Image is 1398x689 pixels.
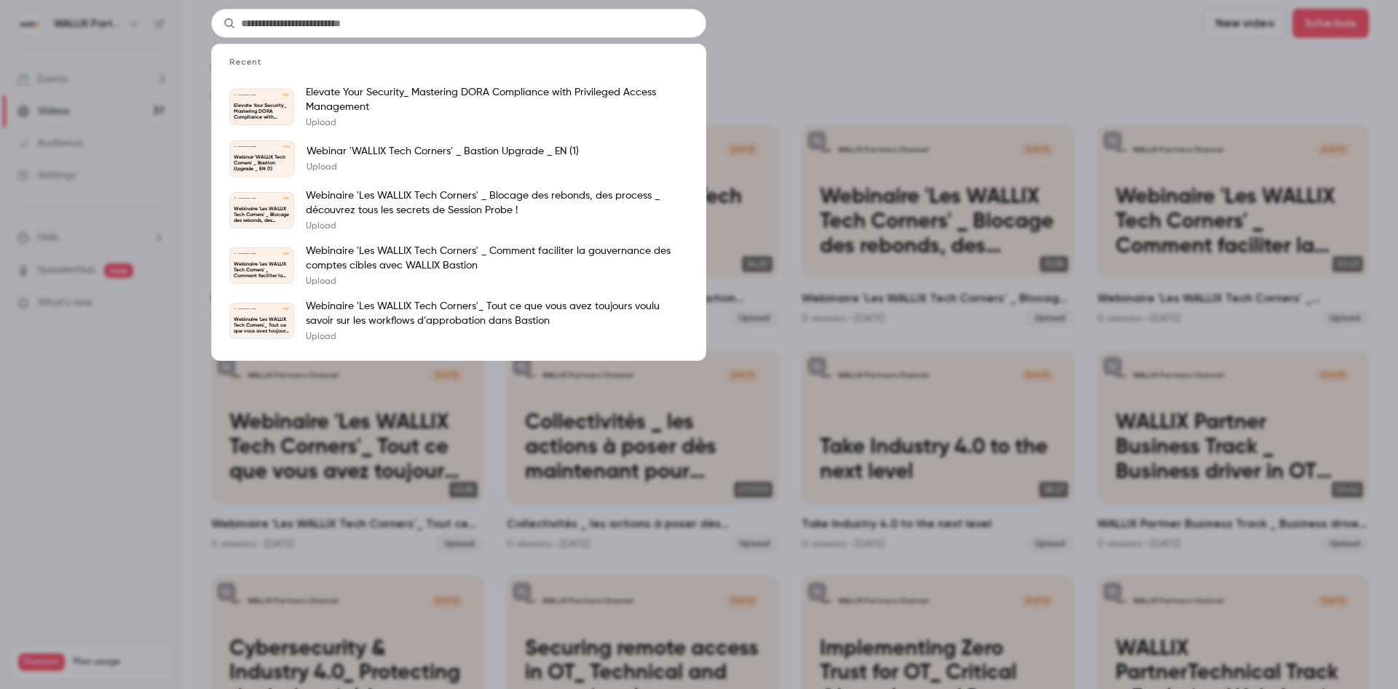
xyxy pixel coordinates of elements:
p: WALLIX Partners Channel [238,146,256,148]
img: Webinaire 'Les WALLIX Tech Corners' _ Blocage des rebonds, des process _ découvrez tous les secre... [234,196,237,199]
p: Webinaire 'Les WALLIX Tech Corners' _ Comment faciliter la gouvernance des comptes cibles avec WA... [306,244,688,273]
img: Webinaire 'Les WALLIX Tech Corners' _ Comment faciliter la gouvernance des comptes cibles avec WA... [234,252,237,255]
img: Webinaire 'Les WALLIX Tech Corners'_ Tout ce que vous avez toujours voulu savoir sur les workflow... [234,307,237,310]
span: [DATE] [283,145,291,148]
p: Elevate Your Security_ Mastering DORA Compliance with Privileged Access Management [306,85,688,114]
p: WALLIX Partners Channel [238,308,256,310]
p: Webinaire 'Les WALLIX Tech Corners'_ Tout ce que vous avez toujours voulu savoir sur les workflow... [306,299,688,328]
p: Upload [306,220,688,232]
p: Webinar 'WALLIX Tech Corners' _ Bastion Upgrade _ EN (1) [234,155,291,172]
p: Upload [306,331,688,343]
p: Webinaire 'Les WALLIX Tech Corners'_ Tout ce que vous avez toujours voulu savoir sur les workflow... [234,317,290,335]
p: Webinaire 'Les WALLIX Tech Corners' _ Comment faciliter la gouvernance des comptes cibles avec WA... [234,262,290,279]
span: [DATE] [282,93,290,96]
p: WALLIX Partners Channel [238,94,256,96]
li: Recent [212,56,706,79]
p: WALLIX Partners Channel [238,197,256,199]
p: Webinaire 'Les WALLIX Tech Corners' _ Blocage des rebonds, des process _ découvrez tous les secre... [234,207,290,224]
span: [DATE] [282,196,290,199]
p: Upload [306,276,688,287]
img: Elevate Your Security_ Mastering DORA Compliance with Privileged Access Management [234,93,237,96]
p: Webinar 'WALLIX Tech Corners' _ Bastion Upgrade _ EN (1) [307,144,579,159]
span: [DATE] [282,252,290,255]
span: [DATE] [282,307,290,310]
img: Webinar 'WALLIX Tech Corners' _ Bastion Upgrade _ EN (1) [234,145,237,148]
p: Upload [307,162,579,173]
p: Elevate Your Security_ Mastering DORA Compliance with Privileged Access Management [234,103,290,121]
p: Upload [306,117,688,129]
p: Webinaire 'Les WALLIX Tech Corners' _ Blocage des rebonds, des process _ découvrez tous les secre... [306,188,688,218]
p: WALLIX Partners Channel [238,252,256,255]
